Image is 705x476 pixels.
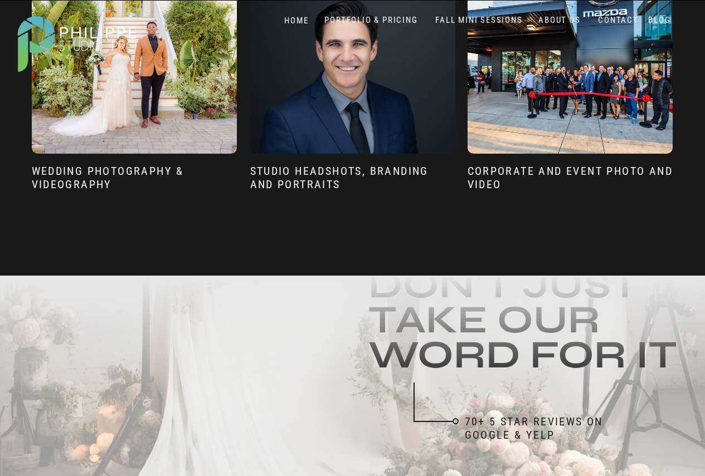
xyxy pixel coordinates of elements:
a: PORTFOLIO & PRICING [320,15,422,26]
a: HOME [273,16,320,26]
a: cORPORATE AND eVENT pHOTO AND vIDEO [468,164,674,199]
h2: Don't just take our word for it [368,267,691,375]
p: 70+ 5 Star reviews on Google & Yelp [465,415,615,445]
a: ABOUT US [536,15,584,26]
a: BLOG [646,15,674,26]
a: wEDDING pHOTOGRAPHY & vIDEOGRAPHY [32,164,237,195]
a: CONTACT [596,15,641,26]
a: sTUDIO HEADSHOTS, BRANDING AND pORTRAITS [250,164,455,199]
a: FALL MINI SESSIONS [433,15,526,26]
